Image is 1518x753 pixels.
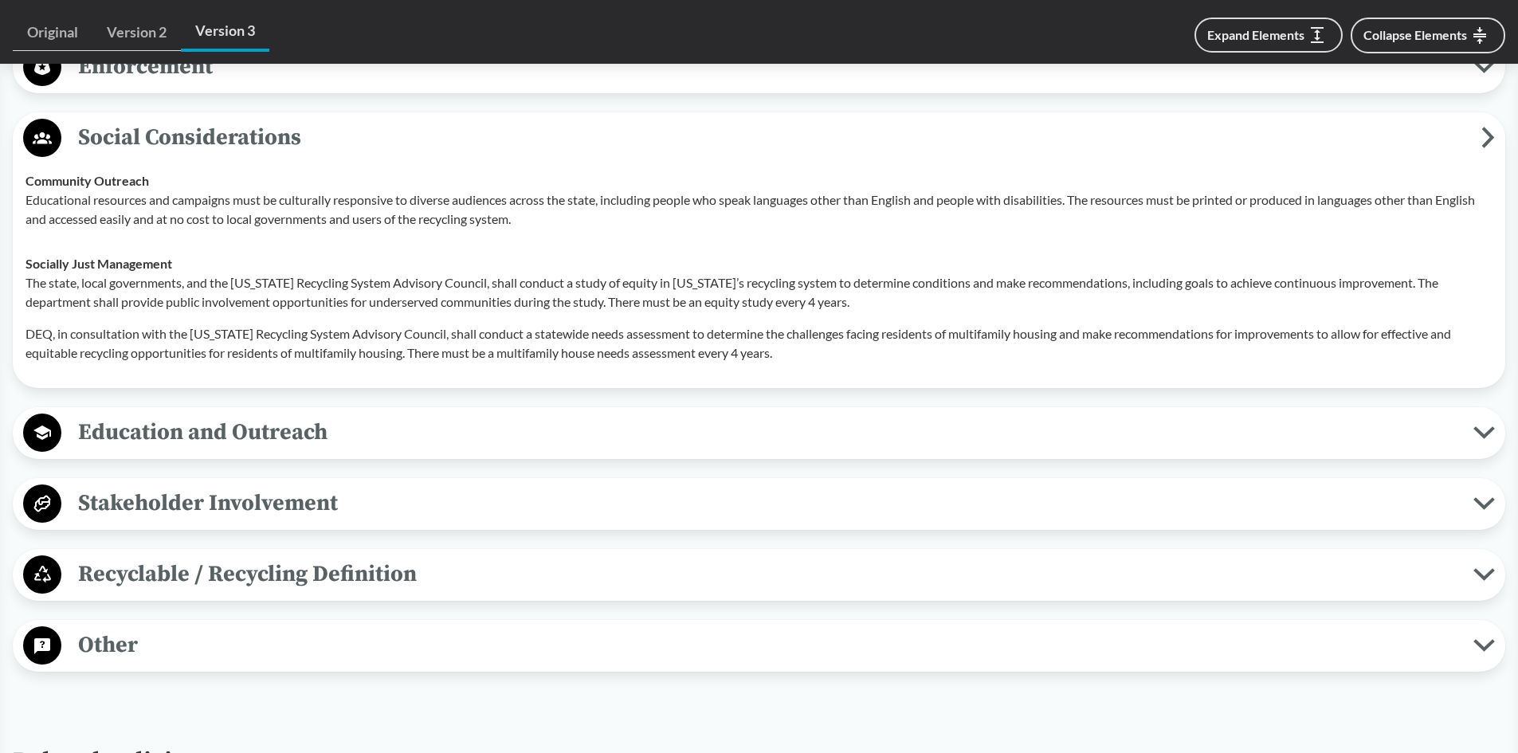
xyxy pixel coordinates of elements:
button: Stakeholder Involvement [18,484,1500,524]
p: Educational resources and campaigns must be culturally responsive to diverse audiences across the... [25,190,1493,229]
span: Other [61,627,1473,663]
button: Recyclable / Recycling Definition [18,555,1500,595]
button: Social Considerations [18,118,1500,159]
p: DEQ, in consultation with the [US_STATE] Recycling System Advisory Council, shall conduct a state... [25,324,1493,363]
span: Stakeholder Involvement [61,485,1473,521]
button: Education and Outreach [18,413,1500,453]
span: Recyclable / Recycling Definition [61,556,1473,592]
strong: Socially Just Management [25,256,172,271]
strong: Community Outreach [25,173,149,188]
a: Version 3 [181,13,269,52]
span: Enforcement [61,49,1473,84]
button: Expand Elements [1194,18,1343,53]
button: Other [18,626,1500,666]
span: Education and Outreach [61,414,1473,450]
button: Enforcement [18,47,1500,88]
p: The state, local governments, and the [US_STATE] Recycling System Advisory Council, shall conduct... [25,273,1493,312]
span: Social Considerations [61,120,1481,155]
button: Collapse Elements [1351,18,1505,53]
a: Version 2 [92,14,181,51]
a: Original [13,14,92,51]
